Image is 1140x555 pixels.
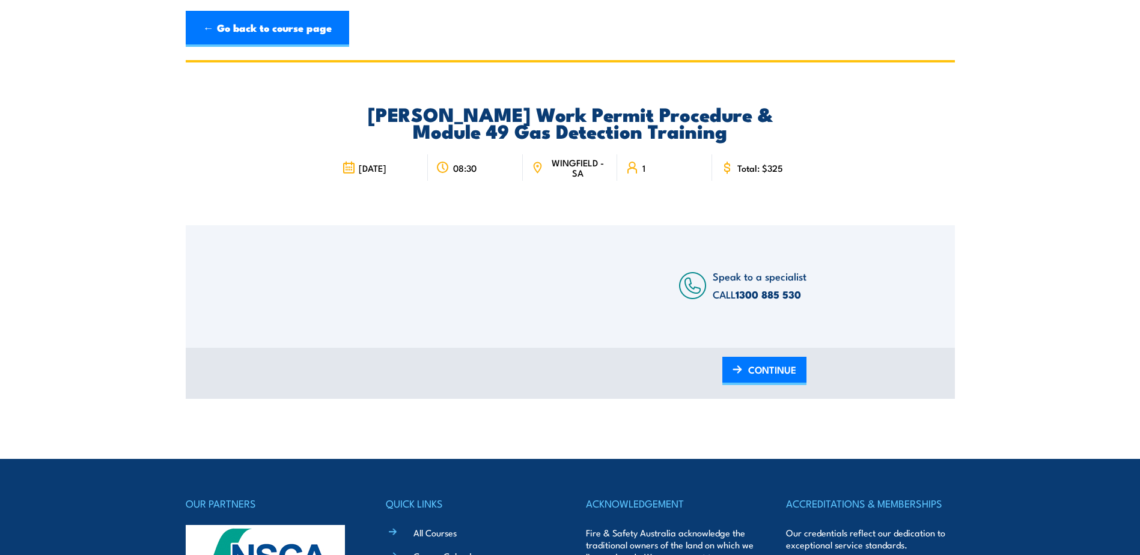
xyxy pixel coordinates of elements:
span: CONTINUE [748,354,796,386]
h4: QUICK LINKS [386,495,554,512]
span: 1 [642,163,645,173]
p: Our credentials reflect our dedication to exceptional service standards. [786,527,954,551]
a: CONTINUE [722,357,806,385]
span: 08:30 [453,163,477,173]
a: ← Go back to course page [186,11,349,47]
h4: ACCREDITATIONS & MEMBERSHIPS [786,495,954,512]
span: Total: $325 [737,163,783,173]
span: [DATE] [359,163,386,173]
h4: OUR PARTNERS [186,495,354,512]
a: 1300 885 530 [736,287,801,302]
span: Speak to a specialist CALL [713,268,806,302]
h4: ACKNOWLEDGEMENT [586,495,754,512]
h2: [PERSON_NAME] Work Permit Procedure & Module 49 Gas Detection Training [334,105,806,139]
a: All Courses [413,526,457,539]
span: WINGFIELD - SA [547,157,609,178]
